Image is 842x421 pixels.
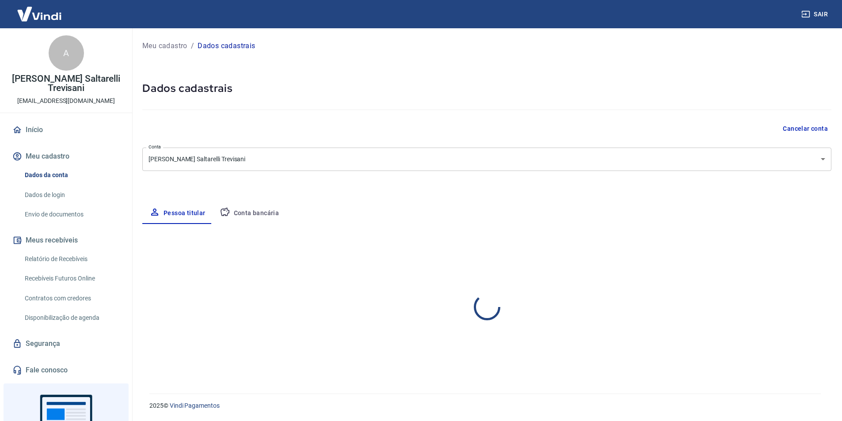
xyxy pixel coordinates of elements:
[11,0,68,27] img: Vindi
[11,360,122,380] a: Fale conosco
[21,309,122,327] a: Disponibilização de agenda
[11,231,122,250] button: Meus recebíveis
[21,269,122,288] a: Recebíveis Futuros Online
[142,148,831,171] div: [PERSON_NAME] Saltarelli Trevisani
[170,402,220,409] a: Vindi Pagamentos
[149,401,821,410] p: 2025 ©
[142,203,213,224] button: Pessoa titular
[7,74,125,93] p: [PERSON_NAME] Saltarelli Trevisani
[49,35,84,71] div: A
[11,334,122,353] a: Segurança
[21,250,122,268] a: Relatório de Recebíveis
[21,205,122,224] a: Envio de documentos
[17,96,115,106] p: [EMAIL_ADDRESS][DOMAIN_NAME]
[21,186,122,204] a: Dados de login
[21,289,122,307] a: Contratos com credores
[779,121,831,137] button: Cancelar conta
[11,120,122,140] a: Início
[21,166,122,184] a: Dados da conta
[11,147,122,166] button: Meu cadastro
[213,203,286,224] button: Conta bancária
[142,41,187,51] a: Meu cadastro
[800,6,831,23] button: Sair
[142,81,831,95] h5: Dados cadastrais
[149,144,161,150] label: Conta
[191,41,194,51] p: /
[198,41,255,51] p: Dados cadastrais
